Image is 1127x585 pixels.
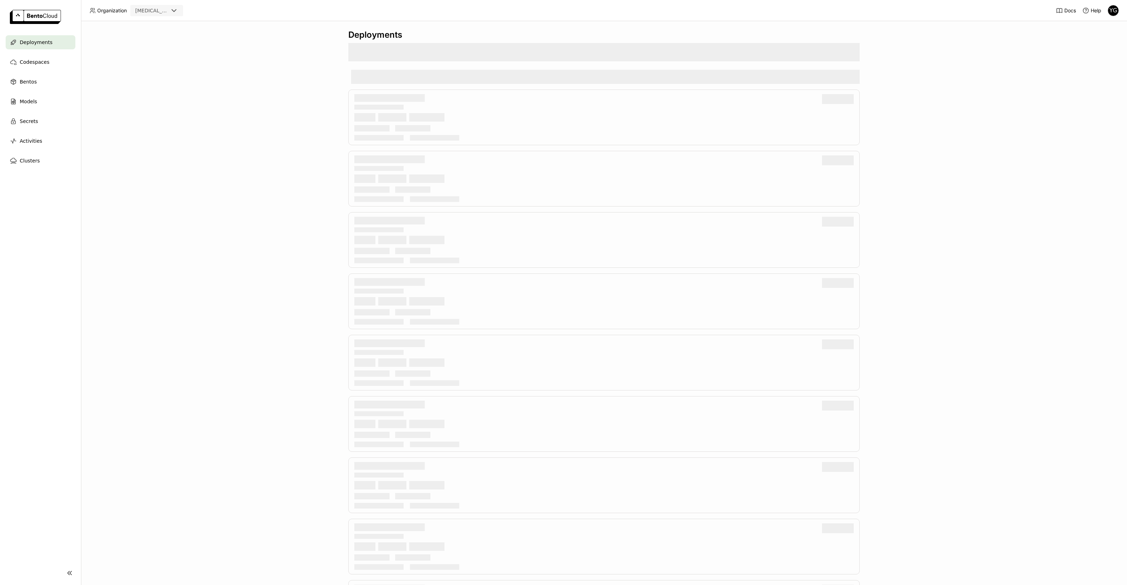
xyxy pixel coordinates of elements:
span: Codespaces [20,58,49,66]
span: Docs [1064,7,1076,14]
a: Secrets [6,114,75,128]
div: YG [1108,5,1119,16]
span: Clusters [20,156,40,165]
div: Help [1082,7,1101,14]
span: Organization [97,7,127,14]
a: Codespaces [6,55,75,69]
img: logo [10,10,61,24]
div: Yu Gong [1108,5,1119,16]
span: Secrets [20,117,38,125]
a: Docs [1056,7,1076,14]
a: Deployments [6,35,75,49]
div: [MEDICAL_DATA] [135,7,168,14]
span: Deployments [20,38,52,47]
span: Models [20,97,37,106]
span: Activities [20,137,42,145]
div: Deployments [348,30,860,40]
span: Help [1091,7,1101,14]
a: Bentos [6,75,75,89]
a: Models [6,94,75,109]
a: Clusters [6,154,75,168]
a: Activities [6,134,75,148]
input: Selected revia. [169,7,170,14]
span: Bentos [20,78,37,86]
